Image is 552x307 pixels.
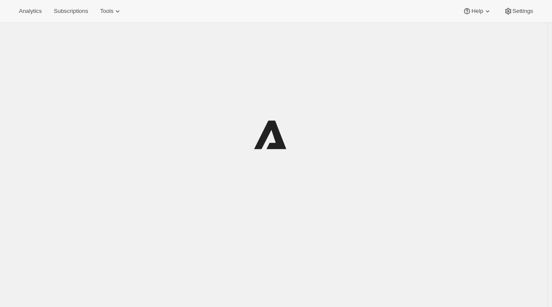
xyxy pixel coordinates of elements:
button: Help [458,5,497,17]
span: Analytics [19,8,42,15]
span: Help [471,8,483,15]
span: Subscriptions [54,8,88,15]
button: Subscriptions [49,5,93,17]
button: Analytics [14,5,47,17]
span: Settings [513,8,533,15]
button: Settings [499,5,538,17]
button: Tools [95,5,127,17]
span: Tools [100,8,113,15]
